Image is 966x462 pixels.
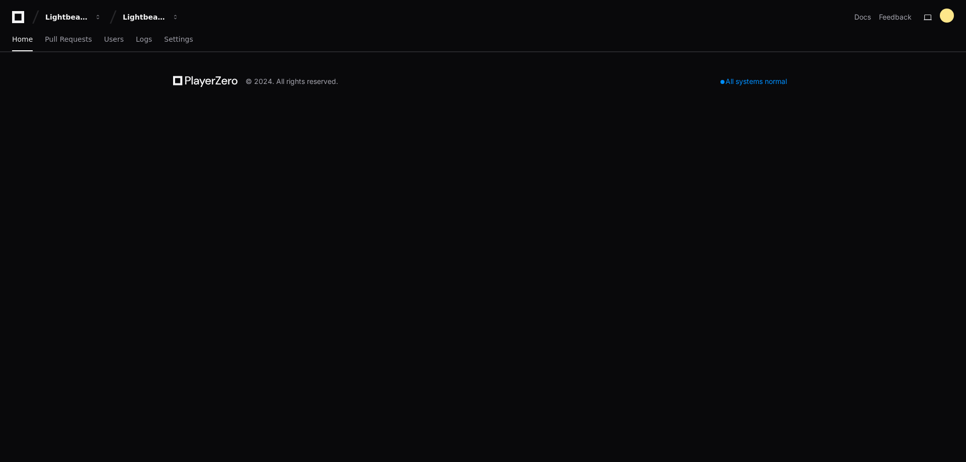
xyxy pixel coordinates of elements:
[104,28,124,51] a: Users
[123,12,166,22] div: Lightbeam Health Solutions
[164,36,193,42] span: Settings
[714,74,793,88] div: All systems normal
[136,28,152,51] a: Logs
[246,76,338,86] div: © 2024. All rights reserved.
[45,36,92,42] span: Pull Requests
[12,36,33,42] span: Home
[12,28,33,51] a: Home
[854,12,871,22] a: Docs
[136,36,152,42] span: Logs
[41,8,106,26] button: Lightbeam Health
[45,12,89,22] div: Lightbeam Health
[164,28,193,51] a: Settings
[119,8,183,26] button: Lightbeam Health Solutions
[104,36,124,42] span: Users
[45,28,92,51] a: Pull Requests
[879,12,912,22] button: Feedback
